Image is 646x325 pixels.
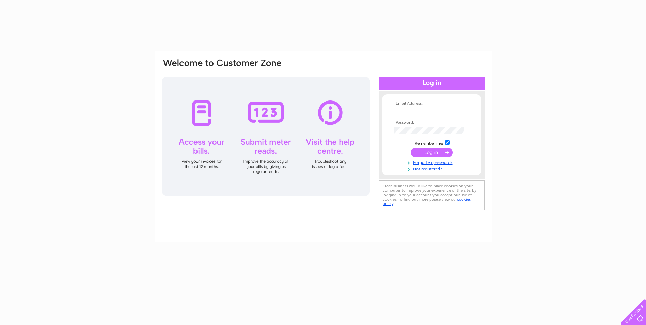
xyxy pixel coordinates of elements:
[394,159,471,165] a: Forgotten password?
[392,139,471,146] td: Remember me?
[392,101,471,106] th: Email Address:
[383,197,471,206] a: cookies policy
[392,120,471,125] th: Password:
[379,180,485,210] div: Clear Business would like to place cookies on your computer to improve your experience of the sit...
[411,148,453,157] input: Submit
[394,165,471,172] a: Not registered?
